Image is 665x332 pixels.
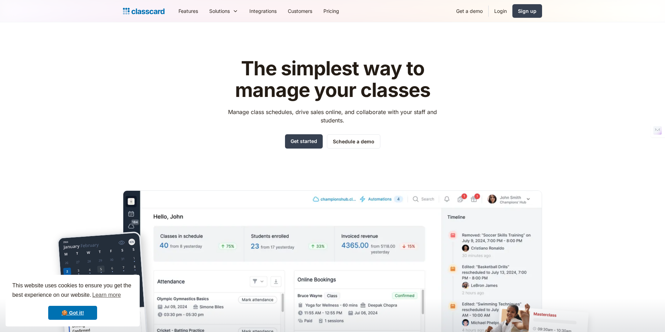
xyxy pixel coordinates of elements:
a: learn more about cookies [91,290,122,300]
div: cookieconsent [6,275,140,326]
a: Features [173,3,204,19]
a: Integrations [244,3,282,19]
a: Schedule a demo [327,134,380,149]
a: Customers [282,3,318,19]
p: Manage class schedules, drive sales online, and collaborate with your staff and students. [222,108,444,124]
a: home [123,6,165,16]
a: Sign up [512,4,542,18]
a: Get started [285,134,323,149]
span: This website uses cookies to ensure you get the best experience on our website. [12,281,133,300]
h1: The simplest way to manage your classes [222,58,444,101]
a: Get a demo [451,3,488,19]
div: Solutions [209,7,230,15]
a: dismiss cookie message [48,306,97,320]
a: Login [489,3,512,19]
a: Pricing [318,3,345,19]
div: Solutions [204,3,244,19]
div: Sign up [518,7,536,15]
